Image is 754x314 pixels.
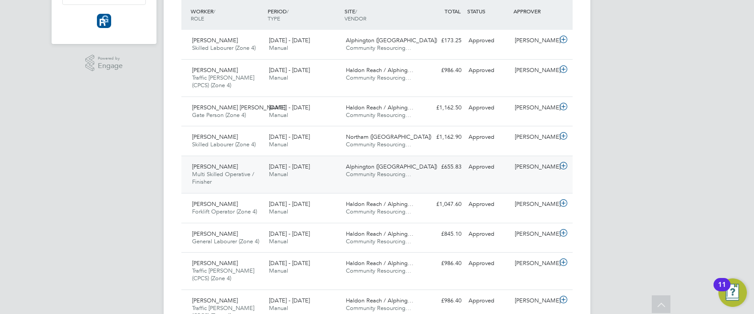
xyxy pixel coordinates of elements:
div: SITE [342,3,419,26]
span: Community Resourcing… [346,208,411,215]
div: Approved [465,130,511,145]
span: [PERSON_NAME] [192,36,238,44]
div: STATUS [465,3,511,19]
span: Community Resourcing… [346,74,411,81]
div: Approved [465,63,511,78]
span: Manual [269,141,288,148]
div: [PERSON_NAME] [511,130,557,145]
img: resourcinggroup-logo-retina.png [97,14,111,28]
div: Approved [465,227,511,242]
div: £655.83 [419,160,465,174]
span: / [287,8,289,15]
span: Traffic [PERSON_NAME] (CPCS) (Zone 4) [192,267,254,282]
span: [PERSON_NAME] [192,133,238,141]
span: [DATE] - [DATE] [269,200,310,208]
span: [PERSON_NAME] [192,66,238,74]
div: £986.40 [419,256,465,271]
span: [PERSON_NAME] [PERSON_NAME] [192,104,285,111]
span: Northam ([GEOGRAPHIC_DATA]) [346,133,431,141]
span: Skilled Labourer (Zone 4) [192,44,256,52]
div: 11 [718,285,726,296]
span: Haldon Reach / Alphing… [346,259,413,267]
span: General Labourer (Zone 4) [192,238,259,245]
span: Community Resourcing… [346,170,411,178]
div: Approved [465,33,511,48]
span: [DATE] - [DATE] [269,104,310,111]
span: Manual [269,238,288,245]
span: Alphington ([GEOGRAPHIC_DATA]) [346,163,437,170]
span: Community Resourcing… [346,111,411,119]
span: Haldon Reach / Alphing… [346,297,413,304]
div: Approved [465,101,511,115]
div: [PERSON_NAME] [511,197,557,212]
div: [PERSON_NAME] [511,227,557,242]
a: Go to home page [62,14,146,28]
span: [PERSON_NAME] [192,230,238,238]
div: Approved [465,294,511,308]
div: £1,162.50 [419,101,465,115]
span: [DATE] - [DATE] [269,133,310,141]
span: Manual [269,208,288,215]
div: Approved [465,197,511,212]
span: VENDOR [345,15,366,22]
span: Haldon Reach / Alphing… [346,230,413,238]
div: £986.40 [419,63,465,78]
span: Manual [269,170,288,178]
span: Community Resourcing… [346,304,411,312]
span: Multi Skilled Operative / Finisher [192,170,254,185]
div: £1,162.90 [419,130,465,145]
a: Powered byEngage [85,55,123,72]
span: / [355,8,357,15]
span: Manual [269,74,288,81]
div: APPROVER [511,3,557,19]
span: Powered by [98,55,123,62]
span: Manual [269,304,288,312]
div: [PERSON_NAME] [511,256,557,271]
div: [PERSON_NAME] [511,33,557,48]
div: £1,047.60 [419,197,465,212]
span: Haldon Reach / Alphing… [346,66,413,74]
div: [PERSON_NAME] [511,294,557,308]
span: [PERSON_NAME] [192,259,238,267]
span: Haldon Reach / Alphing… [346,200,413,208]
span: Skilled Labourer (Zone 4) [192,141,256,148]
span: ROLE [191,15,204,22]
div: Approved [465,160,511,174]
div: £986.40 [419,294,465,308]
span: [PERSON_NAME] [192,297,238,304]
span: Manual [269,267,288,274]
span: [DATE] - [DATE] [269,297,310,304]
span: [PERSON_NAME] [192,200,238,208]
div: £845.10 [419,227,465,242]
span: TOTAL [445,8,461,15]
span: Alphington ([GEOGRAPHIC_DATA]) [346,36,437,44]
span: Community Resourcing… [346,141,411,148]
span: Gate Person (Zone 4) [192,111,246,119]
div: [PERSON_NAME] [511,160,557,174]
span: Forklift Operator (Zone 4) [192,208,257,215]
button: Open Resource Center, 11 new notifications [718,278,747,307]
span: Haldon Reach / Alphing… [346,104,413,111]
span: Engage [98,62,123,70]
span: [DATE] - [DATE] [269,259,310,267]
span: Community Resourcing… [346,267,411,274]
div: [PERSON_NAME] [511,63,557,78]
span: [PERSON_NAME] [192,163,238,170]
span: [DATE] - [DATE] [269,163,310,170]
span: Traffic [PERSON_NAME] (CPCS) (Zone 4) [192,74,254,89]
span: Manual [269,111,288,119]
span: Community Resourcing… [346,44,411,52]
div: WORKER [188,3,265,26]
div: [PERSON_NAME] [511,101,557,115]
span: Community Resourcing… [346,238,411,245]
span: [DATE] - [DATE] [269,36,310,44]
div: Approved [465,256,511,271]
span: Manual [269,44,288,52]
span: TYPE [268,15,280,22]
span: [DATE] - [DATE] [269,66,310,74]
span: / [213,8,215,15]
div: PERIOD [265,3,342,26]
div: £173.25 [419,33,465,48]
span: [DATE] - [DATE] [269,230,310,238]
